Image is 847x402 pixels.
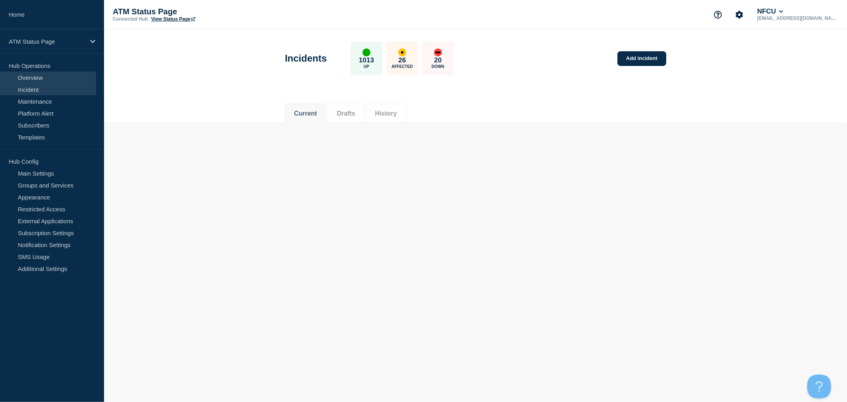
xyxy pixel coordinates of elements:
[807,375,831,398] iframe: Help Scout Beacon - Open
[363,48,370,56] div: up
[392,64,413,69] p: Affected
[710,6,726,23] button: Support
[434,56,442,64] p: 20
[375,110,397,117] button: History
[9,38,85,45] p: ATM Status Page
[151,16,195,22] a: View Status Page
[294,110,317,117] button: Current
[434,48,442,56] div: down
[337,110,355,117] button: Drafts
[756,8,785,15] button: NFCU
[617,51,666,66] a: Add incident
[364,64,369,69] p: Up
[398,56,406,64] p: 26
[756,15,838,21] p: [EMAIL_ADDRESS][DOMAIN_NAME]
[113,7,272,16] p: ATM Status Page
[285,53,327,64] h1: Incidents
[731,6,748,23] button: Account settings
[398,48,406,56] div: affected
[359,56,374,64] p: 1013
[113,16,148,22] p: Connected Hub
[432,64,444,69] p: Down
